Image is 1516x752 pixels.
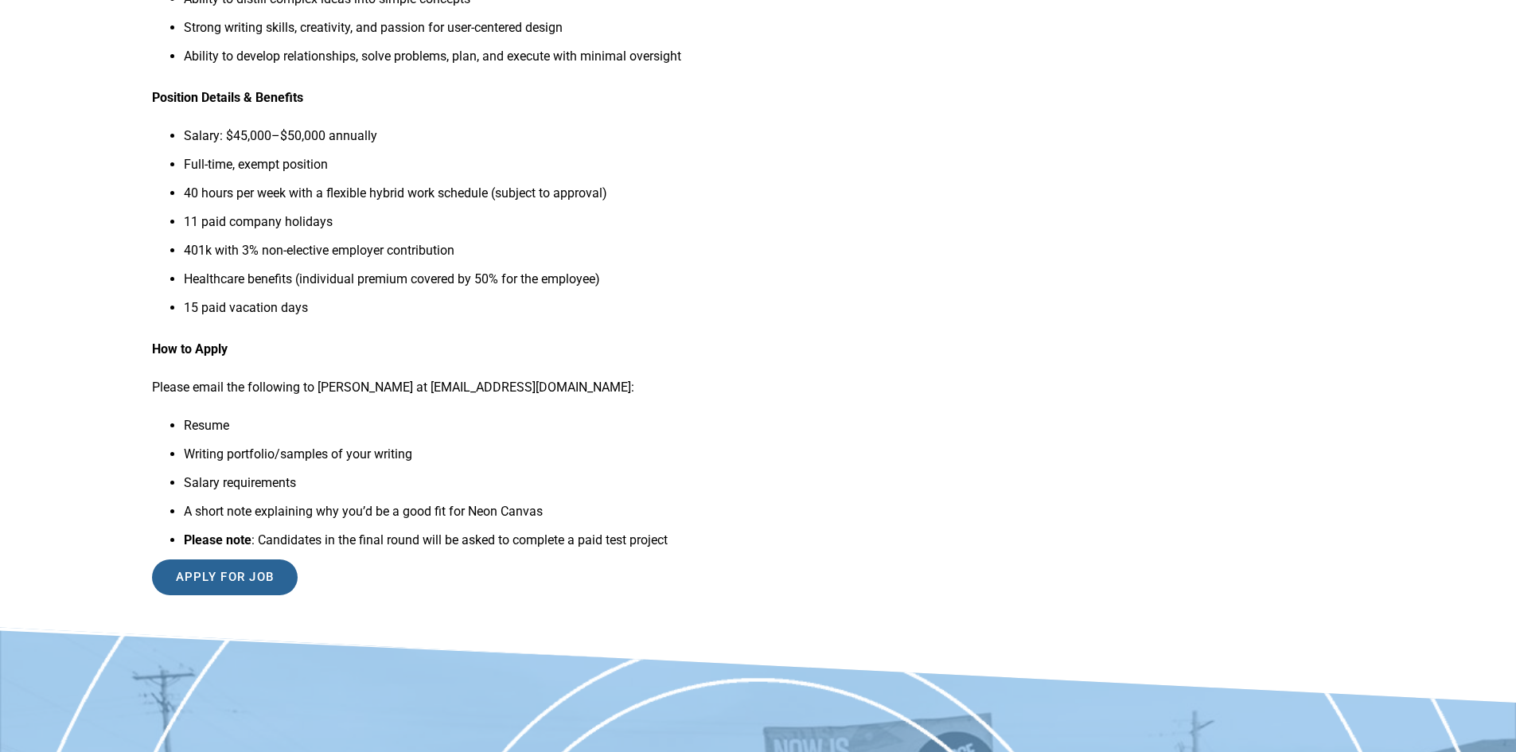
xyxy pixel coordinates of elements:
[184,416,981,445] li: Resume
[184,473,981,502] li: Salary requirements
[152,90,303,105] strong: Position Details & Benefits
[184,298,981,327] li: 15 paid vacation days
[152,378,981,397] p: Please email the following to [PERSON_NAME] at [EMAIL_ADDRESS][DOMAIN_NAME]:
[184,212,981,241] li: 11 paid company holidays
[184,127,981,155] li: Salary: $45,000–$50,000 annually
[184,155,981,184] li: Full-time, exempt position
[184,18,981,47] li: Strong writing skills, creativity, and passion for user-centered design
[152,341,228,357] strong: How to Apply
[184,445,981,473] li: Writing portfolio/samples of your writing
[184,532,251,547] strong: Please note
[184,241,981,270] li: 401k with 3% non-elective employer contribution
[184,270,981,298] li: Healthcare benefits (individual premium covered by 50% for the employee)
[184,502,981,531] li: A short note explaining why you’d be a good fit for Neon Canvas
[184,184,981,212] li: 40 hours per week with a flexible hybrid work schedule (subject to approval)
[152,559,298,595] input: Apply for job
[184,47,981,76] li: Ability to develop relationships, solve problems, plan, and execute with minimal oversight
[184,531,981,559] li: : Candidates in the final round will be asked to complete a paid test project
